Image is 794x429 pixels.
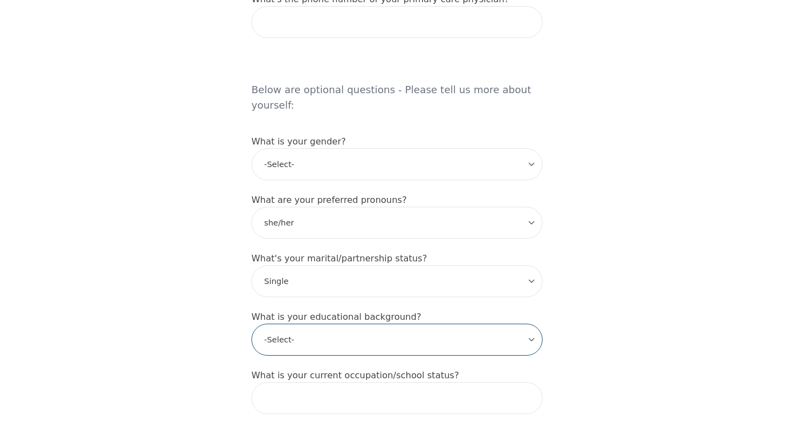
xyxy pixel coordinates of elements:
[251,253,427,264] label: What's your marital/partnership status?
[251,312,421,322] label: What is your educational background?
[251,51,543,122] h5: Below are optional questions - Please tell us more about yourself:
[251,136,346,147] label: What is your gender?
[251,195,407,205] label: What are your preferred pronouns?
[251,370,459,380] label: What is your current occupation/school status?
